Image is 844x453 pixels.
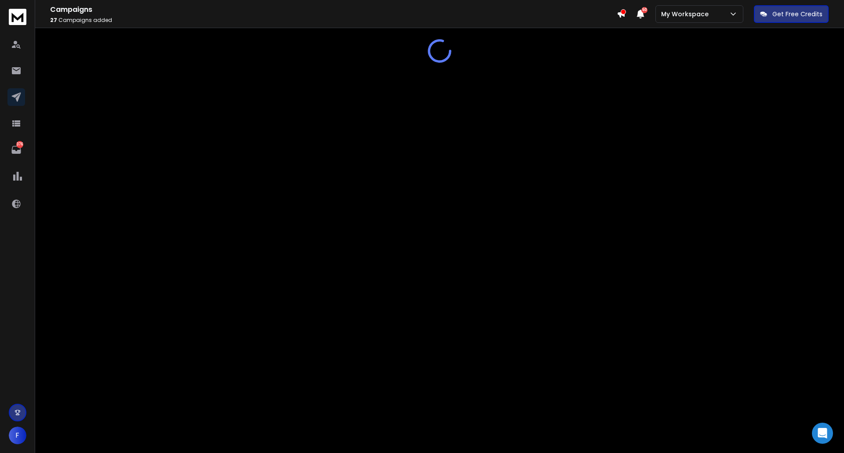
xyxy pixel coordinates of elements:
a: 376 [7,141,25,159]
button: F [9,427,26,444]
p: My Workspace [661,10,712,18]
span: 27 [50,16,57,24]
span: 50 [641,7,648,13]
img: logo [9,9,26,25]
p: Campaigns added [50,17,617,24]
h1: Campaigns [50,4,617,15]
div: Open Intercom Messenger [812,423,833,444]
p: Get Free Credits [772,10,822,18]
button: Get Free Credits [754,5,829,23]
p: 376 [16,141,23,148]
